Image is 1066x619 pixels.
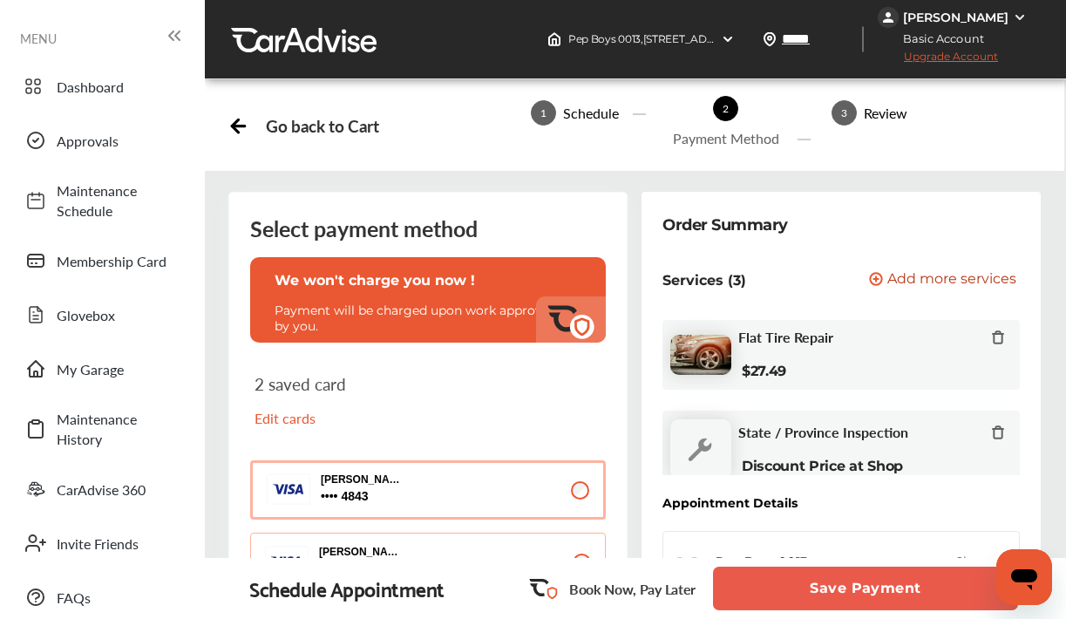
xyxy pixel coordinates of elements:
div: [PERSON_NAME] [903,10,1008,25]
a: My Garage [16,346,187,391]
button: Add more services [869,272,1016,289]
img: flat-tire-repair-thumb.jpg [670,335,731,376]
p: Edit cards [255,408,421,428]
img: jVpblrzwTbfkPYzPPzSLxeg0AAAAASUVORK5CYII= [878,7,899,28]
p: [PERSON_NAME] [319,546,406,558]
a: Invite Friends [16,520,187,566]
span: Maintenance History [57,409,179,449]
a: Maintenance History [16,400,187,458]
span: Maintenance Schedule [57,180,179,221]
button: Save Payment [713,567,1018,610]
span: My Garage [57,359,179,379]
img: WGsFRI8htEPBVLJbROoPRyZpYNWhNONpIPPETTm6eUC0GeLEiAAAAAElFTkSuQmCC [1013,10,1027,24]
div: Payment Method [666,128,786,148]
div: Appointment Details [662,496,798,510]
img: header-home-logo.8d720a4f.svg [547,32,561,46]
img: logo-pepboys.png [677,546,709,577]
p: We won't charge you now ! [275,272,581,289]
p: 4843 [321,488,338,505]
span: Basic Account [879,30,997,48]
span: CarAdvise 360 [57,480,179,500]
span: Pep Boys 0013 , [STREET_ADDRESS][PERSON_NAME] GLENOLDEN , PA 19036 [568,32,947,45]
b: $27.49 [742,363,786,379]
span: Approvals [57,131,179,151]
button: Change [954,553,1001,570]
img: location_vector.a44bc228.svg [763,32,777,46]
p: Book Now, Pay Later [569,579,696,599]
span: FAQs [57,588,179,608]
span: Upgrade Account [878,50,998,71]
span: MENU [20,31,57,45]
div: Schedule [556,103,626,123]
a: Approvals [16,118,187,163]
a: Dashboard [16,64,187,109]
a: CarAdvise 360 [16,466,187,512]
div: Review [857,103,914,123]
span: Membership Card [57,251,179,271]
a: Membership Card [16,238,187,283]
b: Discount Price at Shop [742,458,903,474]
span: 3 [832,100,857,126]
div: Go back to Cart [266,116,378,136]
p: Services (3) [662,272,746,289]
a: Maintenance Schedule [16,172,187,229]
span: 4843 [321,488,408,505]
div: Order Summary [662,213,788,237]
span: State / Province Inspection [738,424,908,440]
div: Select payment method [250,214,606,243]
span: 1 [531,100,556,126]
img: header-divider.bc55588e.svg [862,26,864,52]
iframe: Button to launch messaging window [996,549,1052,605]
span: Add more services [887,272,1016,289]
span: Invite Friends [57,534,179,554]
span: Glovebox [57,305,179,325]
img: default_wrench_icon.d1a43860.svg [670,419,731,480]
span: 2 [713,96,738,121]
img: header-down-arrow.9dd2ce7d.svg [721,32,735,46]
a: Glovebox [16,292,187,337]
a: Add more services [869,272,1020,289]
button: [PERSON_NAME] 4843 4843 [250,460,606,520]
span: Flat Tire Repair [738,329,833,345]
span: Dashboard [57,77,179,97]
p: Payment will be charged upon work approval by you. [275,303,562,334]
div: 2 saved card [255,374,421,442]
div: Schedule Appointment [249,576,445,601]
p: [PERSON_NAME] [321,473,408,486]
div: Pep Boys 0013 [716,553,807,570]
button: [PERSON_NAME] 5649 5649 [250,533,606,592]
